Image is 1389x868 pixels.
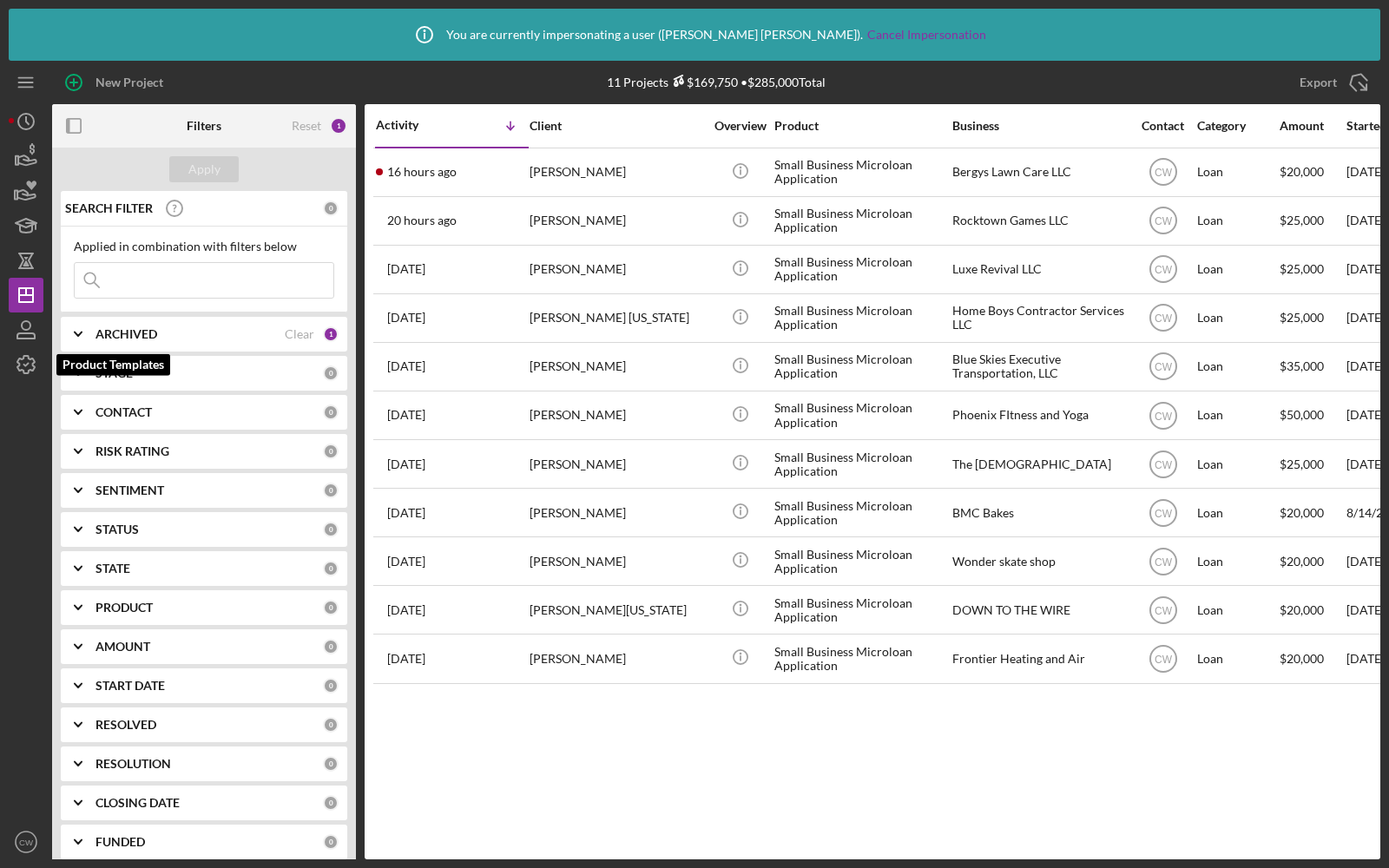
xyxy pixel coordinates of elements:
div: 0 [323,522,339,537]
div: Loan [1197,392,1278,438]
b: CONTACT [95,405,152,419]
div: Amount [1280,119,1345,133]
div: Loan [1197,441,1278,487]
div: Small Business Microloan Application [774,392,948,438]
div: BMC Bakes [952,490,1126,536]
div: [PERSON_NAME][US_STATE] [530,587,703,633]
div: Loan [1197,149,1278,195]
text: CW [1155,458,1173,470]
div: Wonder skate shop [952,538,1126,584]
span: $25,000 [1280,213,1324,227]
div: Small Business Microloan Application [774,635,948,681]
div: [PERSON_NAME] [530,538,703,584]
b: RESOLVED [95,718,156,732]
b: ARCHIVED [95,327,157,341]
div: Blue Skies Executive Transportation, LLC [952,344,1126,390]
span: $35,000 [1280,358,1324,373]
b: STAGE [95,366,133,380]
div: [PERSON_NAME] [530,490,703,536]
text: CW [19,838,34,847]
time: 2025-08-25 20:43 [387,506,425,520]
div: Overview [708,119,773,133]
b: FUNDED [95,835,145,849]
div: Business [952,119,1126,133]
div: Loan [1197,247,1278,293]
button: CW [9,825,43,859]
button: Apply [169,156,239,182]
div: 0 [323,639,339,654]
div: 0 [323,201,339,216]
div: 0 [323,561,339,576]
div: 0 [323,678,339,694]
div: Bergys Lawn Care LLC [952,149,1126,195]
text: CW [1155,604,1173,616]
time: 2025-07-30 20:33 [387,652,425,666]
div: Loan [1197,344,1278,390]
b: RISK RATING [95,444,169,458]
span: $50,000 [1280,407,1324,422]
div: 0 [323,365,339,381]
span: $25,000 [1280,457,1324,471]
div: Small Business Microloan Application [774,490,948,536]
span: $20,000 [1280,164,1324,179]
b: SENTIMENT [95,483,164,497]
b: PRODUCT [95,601,153,615]
b: AMOUNT [95,640,150,654]
div: DOWN TO THE WIRE [952,587,1126,633]
div: The [DEMOGRAPHIC_DATA] [952,441,1126,487]
div: 0 [323,717,339,733]
div: Small Business Microloan Application [774,198,948,244]
div: 0 [323,795,339,811]
div: Loan [1197,587,1278,633]
div: Contact [1130,119,1195,133]
time: 2025-09-30 18:54 [387,214,457,227]
span: $20,000 [1280,554,1324,569]
div: Small Business Microloan Application [774,538,948,584]
div: New Project [95,65,163,100]
time: 2025-08-05 02:39 [387,603,425,617]
div: Loan [1197,538,1278,584]
span: $20,000 [1280,651,1324,666]
div: Home Boys Contractor Services LLC [952,295,1126,341]
b: RESOLUTION [95,757,171,771]
text: CW [1155,556,1173,568]
div: Reset [292,119,321,133]
div: 0 [323,756,339,772]
div: [PERSON_NAME] [530,247,703,293]
div: Rocktown Games LLC [952,198,1126,244]
div: 0 [323,404,339,420]
a: Cancel Impersonation [867,28,986,42]
time: 2025-08-25 20:52 [387,457,425,471]
div: 0 [323,834,339,850]
time: 2025-09-25 17:21 [387,311,425,325]
time: 2025-09-29 18:01 [387,262,425,276]
div: [PERSON_NAME] [530,198,703,244]
div: Small Business Microloan Application [774,344,948,390]
text: CW [1155,264,1173,276]
div: [PERSON_NAME] [530,149,703,195]
div: Small Business Microloan Application [774,295,948,341]
text: CW [1155,215,1173,227]
div: [PERSON_NAME] [530,392,703,438]
div: Clear [285,327,314,341]
b: STATUS [95,523,139,536]
div: 1 [323,326,339,342]
div: Export [1300,65,1337,100]
text: CW [1155,312,1173,325]
div: Loan [1197,490,1278,536]
div: [PERSON_NAME] [530,635,703,681]
div: Phoenix FItness and Yoga [952,392,1126,438]
text: CW [1155,167,1173,179]
div: Loan [1197,635,1278,681]
time: 2025-09-18 23:49 [387,408,425,422]
button: Export [1282,65,1380,100]
div: Category [1197,119,1278,133]
text: CW [1155,361,1173,373]
button: New Project [52,65,181,100]
time: 2025-09-22 15:56 [387,359,425,373]
b: START DATE [95,679,165,693]
div: 11 Projects • $285,000 Total [607,75,826,89]
time: 2025-09-30 23:01 [387,165,457,179]
div: 0 [323,483,339,498]
span: $25,000 [1280,310,1324,325]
